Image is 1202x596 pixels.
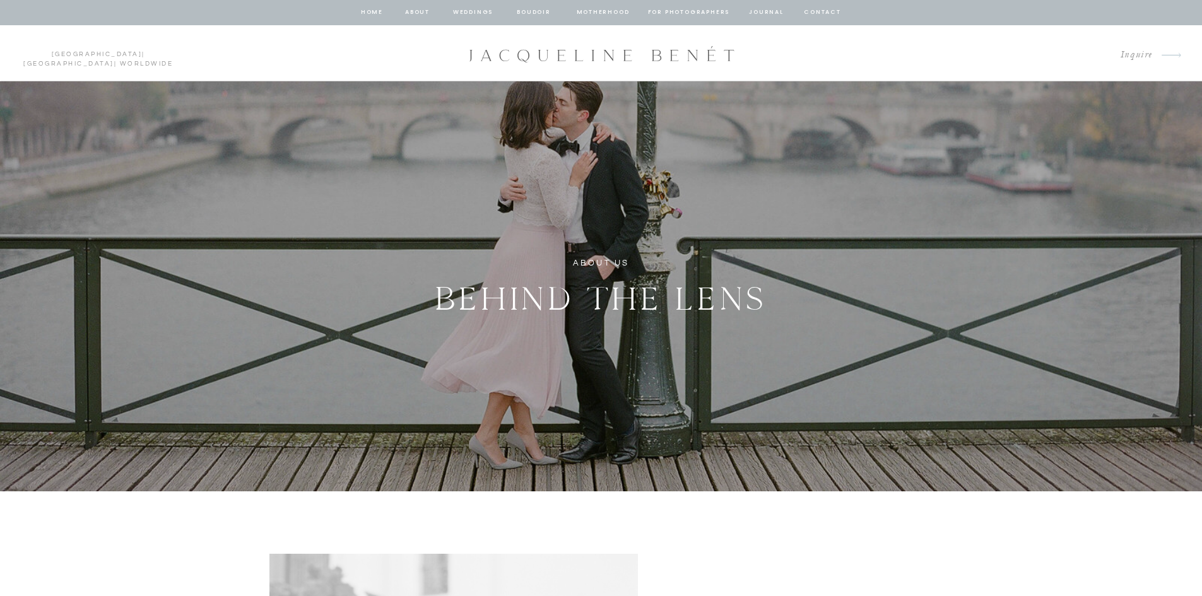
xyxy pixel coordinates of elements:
[1111,47,1153,64] a: Inquire
[23,61,114,67] a: [GEOGRAPHIC_DATA]
[360,7,384,18] a: home
[498,256,704,271] h1: ABOUT US
[577,7,629,18] a: Motherhood
[404,7,431,18] a: about
[18,50,179,57] p: | | Worldwide
[803,7,843,18] a: contact
[648,7,730,18] a: for photographers
[420,273,783,317] h2: BEHIND THE LENS
[452,7,495,18] a: Weddings
[52,51,143,57] a: [GEOGRAPHIC_DATA]
[516,7,552,18] a: BOUDOIR
[747,7,786,18] a: journal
